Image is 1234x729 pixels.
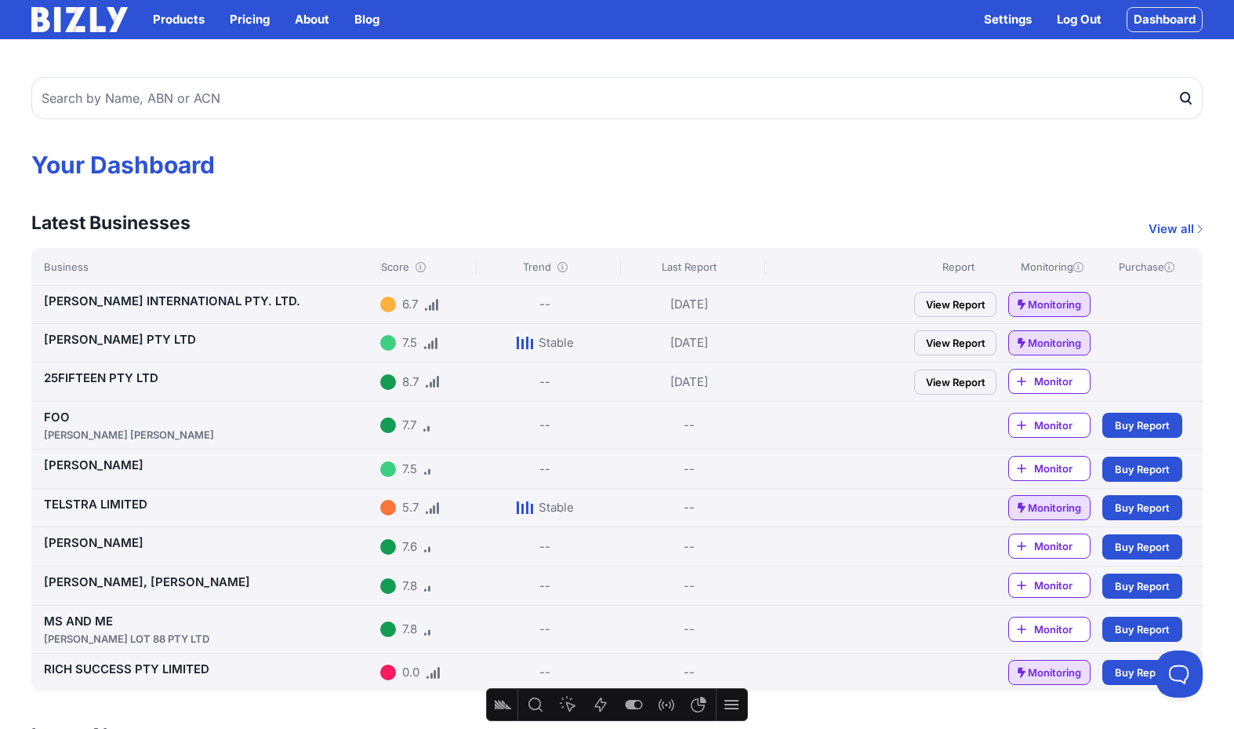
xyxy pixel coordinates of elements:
div: -- [539,416,550,435]
div: -- [539,577,550,596]
a: [PERSON_NAME] PTY LTD [44,332,196,347]
a: [PERSON_NAME] [44,457,143,472]
div: -- [539,620,550,639]
a: TELSTRA LIMITED [44,497,147,512]
span: Monitoring [1028,500,1081,516]
div: 6.7 [402,295,418,314]
a: View all [1149,220,1203,239]
a: FOO[PERSON_NAME] [PERSON_NAME] [44,410,374,443]
div: Score [380,259,470,275]
span: Monitor [1034,461,1090,476]
a: Buy Report [1102,660,1182,685]
div: [DATE] [620,369,758,395]
a: Buy Report [1102,495,1182,520]
h1: Your Dashboard [31,151,1203,179]
div: Business [44,259,374,275]
span: Buy Report [1115,539,1170,555]
a: [PERSON_NAME] INTERNATIONAL PTY. LTD. [44,293,300,308]
a: Monitor [1008,617,1091,642]
div: [DATE] [620,330,758,355]
a: Buy Report [1102,574,1182,599]
span: Monitor [1034,578,1090,593]
div: 7.6 [402,538,417,556]
div: -- [620,495,758,520]
a: Log Out [1057,10,1102,29]
iframe: Toggle Customer Support [1156,651,1203,698]
a: Monitor [1008,413,1091,438]
a: Settings [984,10,1032,29]
a: Blog [354,10,379,29]
div: -- [539,538,550,556]
div: [PERSON_NAME] [PERSON_NAME] [44,427,374,443]
div: Stable [539,334,574,352]
a: Monitoring [1008,330,1091,355]
a: [PERSON_NAME] [44,535,143,550]
a: Buy Report [1102,617,1182,642]
a: Monitor [1008,369,1091,394]
div: Monitoring [1008,259,1096,275]
div: 7.8 [402,620,417,639]
a: [PERSON_NAME], [PERSON_NAME] [44,574,250,589]
div: Purchase [1102,259,1190,275]
input: Search by Name, ABN or ACN [31,77,1203,119]
div: Trend [476,259,614,275]
div: 7.5 [402,460,417,479]
a: MS AND ME[PERSON_NAME] LOT 88 PTY LTD [44,614,374,647]
a: RICH SUCCESS PTY LIMITED [44,662,209,676]
div: 8.7 [402,373,419,392]
a: Monitoring [1008,495,1091,520]
span: Monitoring [1028,297,1081,312]
span: Buy Report [1115,621,1170,637]
span: Monitoring [1028,335,1081,351]
button: Products [153,10,205,29]
span: Monitor [1034,374,1090,389]
a: View Report [914,292,996,317]
div: -- [620,534,758,560]
span: Buy Report [1115,578,1170,594]
a: Buy Report [1102,457,1182,482]
a: View Report [914,330,996,355]
div: Stable [539,498,574,517]
a: Buy Report [1102,413,1182,438]
a: Monitor [1008,534,1091,559]
div: -- [539,295,550,314]
span: Buy Report [1115,461,1170,477]
a: Buy Report [1102,534,1182,560]
div: [DATE] [620,292,758,317]
div: -- [539,663,550,682]
span: Monitoring [1028,665,1081,680]
span: Buy Report [1115,665,1170,680]
a: Pricing [230,10,270,29]
div: 7.5 [402,334,417,352]
div: -- [620,573,758,599]
span: Buy Report [1115,500,1170,516]
a: 25FIFTEEN PTY LTD [44,370,158,385]
div: Report [914,259,1002,275]
h3: Latest Businesses [31,210,191,235]
span: Monitor [1034,417,1090,433]
span: Monitor [1034,621,1090,637]
div: -- [620,660,758,685]
div: -- [620,456,758,482]
a: Monitor [1008,456,1091,481]
a: Dashboard [1127,7,1203,32]
a: View Report [914,370,996,395]
div: 0.0 [402,663,419,682]
div: -- [539,460,550,479]
div: 5.7 [402,498,419,517]
a: Monitoring [1008,292,1091,317]
span: Buy Report [1115,417,1170,433]
div: -- [539,373,550,392]
div: 7.8 [402,577,417,596]
div: -- [620,612,758,647]
a: About [295,10,329,29]
div: [PERSON_NAME] LOT 88 PTY LTD [44,631,374,647]
a: Monitor [1008,573,1091,598]
div: 7.7 [402,416,416,435]
div: Last Report [620,259,758,275]
div: -- [620,408,758,443]
a: Monitoring [1008,660,1091,685]
span: Monitor [1034,538,1090,554]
